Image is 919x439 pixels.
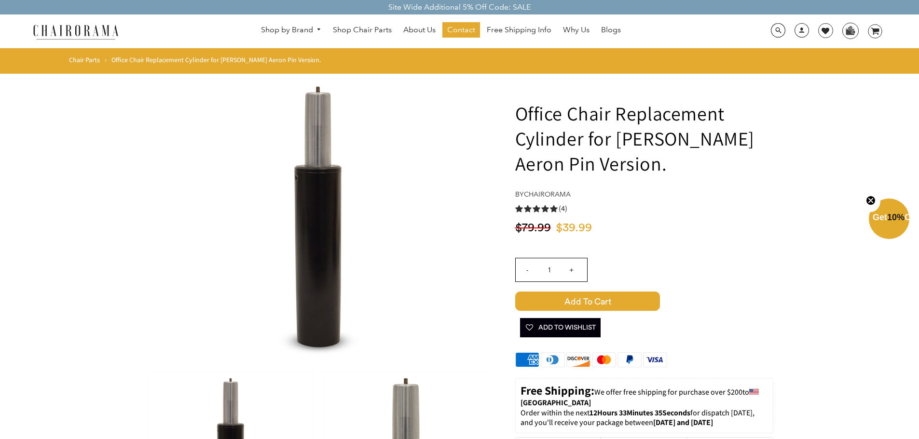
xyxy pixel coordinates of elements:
[596,22,626,38] a: Blogs
[515,203,773,213] a: 5.0 rating (4 votes)
[403,25,436,35] span: About Us
[165,22,717,40] nav: DesktopNavigation
[333,25,392,35] span: Shop Chair Parts
[521,408,768,428] p: Order within the next for dispatch [DATE], and you'll receive your package between
[482,22,556,38] a: Free Shipping Info
[111,55,321,64] span: Office Chair Replacement Cylinder for [PERSON_NAME] Aeron Pin Version.
[515,292,773,311] button: Add to Cart
[328,22,397,38] a: Shop Chair Parts
[520,318,601,337] button: Add To Wishlist
[560,258,583,281] input: +
[521,383,594,398] strong: Free Shipping:
[558,22,594,38] a: Why Us
[516,258,539,281] input: -
[398,22,440,38] a: About Us
[515,190,773,199] h4: by
[843,23,858,38] img: WhatsApp_Image_2024-07-12_at_16.23.01.webp
[515,222,551,234] span: $79.99
[487,25,551,35] span: Free Shipping Info
[105,55,107,64] span: ›
[69,55,325,69] nav: breadcrumbs
[869,200,909,240] div: Get10%OffClose teaser
[601,25,621,35] span: Blogs
[525,318,596,337] span: Add To Wishlist
[27,23,124,40] img: chairorama
[861,190,880,212] button: Close teaser
[521,398,591,408] strong: [GEOGRAPHIC_DATA]
[69,55,100,64] a: Chair Parts
[515,292,660,311] span: Add to Cart
[559,204,567,214] span: (4)
[590,408,690,418] span: 12Hours 33Minutes 35Seconds
[521,383,768,408] p: to
[447,25,475,35] span: Contact
[442,22,480,38] a: Contact
[256,23,327,38] a: Shop by Brand
[174,77,463,366] img: Office Chair Replacement Cylinder for Herman Miller Aeron Pin Version. - chairorama
[563,25,590,35] span: Why Us
[887,213,905,222] span: 10%
[515,101,773,176] h1: Office Chair Replacement Cylinder for [PERSON_NAME] Aeron Pin Version.
[653,417,713,427] strong: [DATE] and [DATE]
[174,215,463,226] a: Office Chair Replacement Cylinder for Herman Miller Aeron Pin Version. - chairorama
[556,222,592,234] span: $39.99
[873,213,917,222] span: Get Off
[594,387,742,397] span: We offer free shipping for purchase over $200
[524,190,571,199] a: chairorama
